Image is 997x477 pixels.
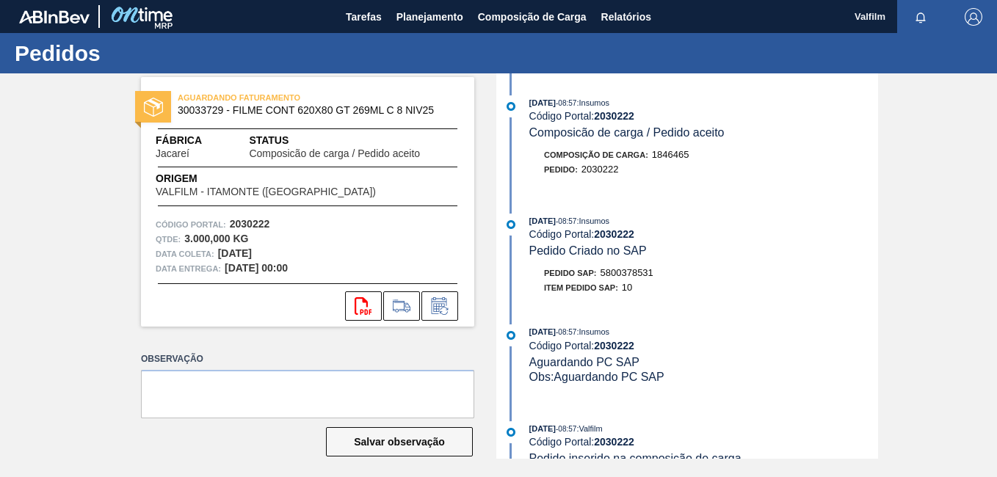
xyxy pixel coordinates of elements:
[556,217,576,225] span: - 08:57
[601,8,651,26] span: Relatórios
[345,291,382,321] div: Abrir arquivo PDF
[326,427,473,456] button: Salvar observação
[383,291,420,321] div: Ir para Composição de Carga
[529,436,878,448] div: Código Portal:
[529,340,878,352] div: Código Portal:
[529,356,639,368] span: Aguardando PC SAP
[544,165,578,174] span: Pedido :
[576,216,609,225] span: : Insumos
[544,150,648,159] span: Composição de Carga :
[529,216,556,225] span: [DATE]
[249,148,420,159] span: Composicão de carga / Pedido aceito
[178,105,444,116] span: 30033729 - FILME CONT 620X80 GT 269ML C 8 NIV25
[156,261,221,276] span: Data entrega:
[156,186,376,197] span: VALFILM - ITAMONTE ([GEOGRAPHIC_DATA])
[594,340,634,352] strong: 2030222
[156,133,236,148] span: Fábrica
[156,217,226,232] span: Código Portal:
[225,262,288,274] strong: [DATE] 00:00
[576,327,609,336] span: : Insumos
[156,148,189,159] span: Jacareí
[529,110,878,122] div: Código Portal:
[581,164,619,175] span: 2030222
[396,8,463,26] span: Planejamento
[507,102,515,111] img: atual
[507,428,515,437] img: atual
[594,228,634,240] strong: 2030222
[15,45,275,62] h1: Pedidos
[507,331,515,340] img: atual
[178,90,383,105] span: AGUARDANDO FATURAMENTO
[897,7,944,27] button: Notificações
[965,8,982,26] img: Logout
[529,424,556,433] span: [DATE]
[652,149,689,160] span: 1846465
[556,425,576,433] span: - 08:57
[218,247,252,259] strong: [DATE]
[346,8,382,26] span: Tarefas
[478,8,587,26] span: Composição de Carga
[556,99,576,107] span: - 08:57
[576,424,602,433] span: : Valfilm
[529,371,664,383] span: Obs: Aguardando PC SAP
[249,133,460,148] span: Status
[421,291,458,321] div: Informar alteração no pedido
[601,267,653,278] span: 5800378531
[156,247,214,261] span: Data coleta:
[156,171,418,186] span: Origem
[144,98,163,117] img: status
[141,349,474,370] label: Observação
[594,436,634,448] strong: 2030222
[529,327,556,336] span: [DATE]
[544,269,597,277] span: Pedido SAP:
[622,282,632,293] span: 10
[529,126,725,139] span: Composicão de carga / Pedido aceito
[529,228,878,240] div: Código Portal:
[556,328,576,336] span: - 08:57
[529,244,647,257] span: Pedido Criado no SAP
[184,233,248,244] strong: 3.000,000 KG
[19,10,90,23] img: TNhmsLtSVTkK8tSr43FrP2fwEKptu5GPRR3wAAAABJRU5ErkJggg==
[156,232,181,247] span: Qtde :
[529,98,556,107] span: [DATE]
[544,283,618,292] span: Item pedido SAP:
[576,98,609,107] span: : Insumos
[230,218,270,230] strong: 2030222
[529,452,742,465] span: Pedido inserido na composição de carga
[594,110,634,122] strong: 2030222
[507,220,515,229] img: atual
